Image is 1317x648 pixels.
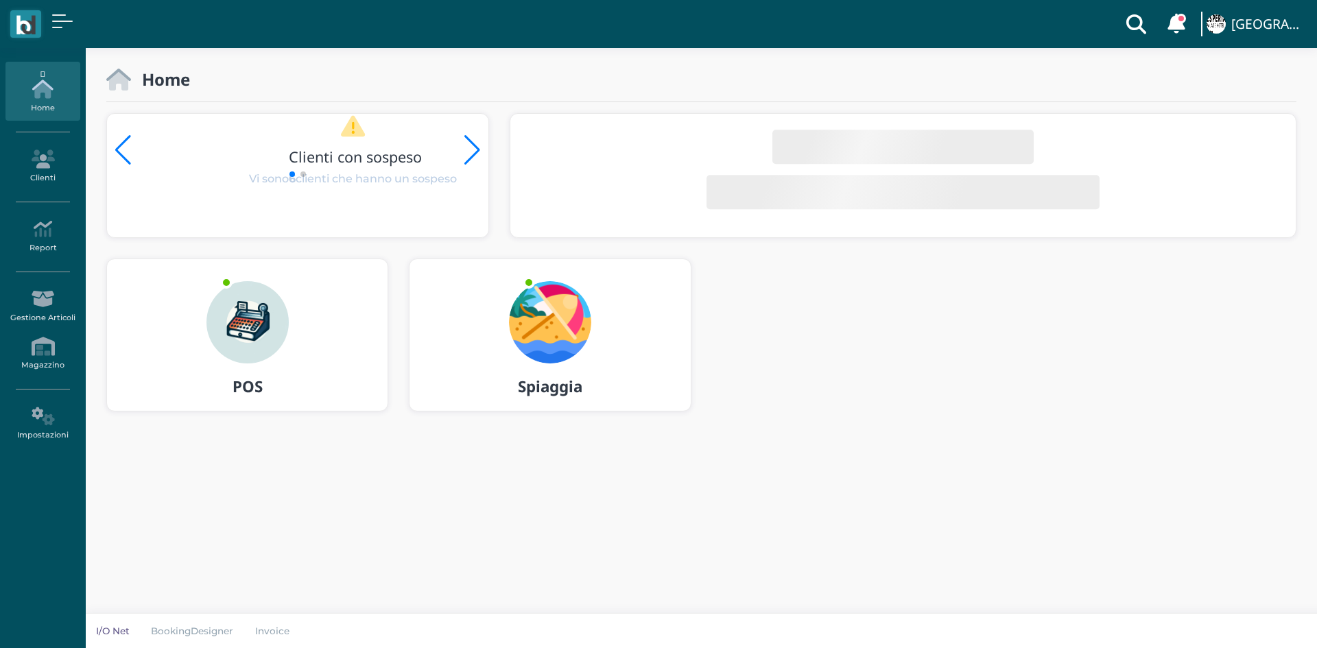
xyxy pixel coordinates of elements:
[106,259,388,432] a: ... POS
[1204,3,1307,45] a: ... [GEOGRAPHIC_DATA]
[463,135,482,165] div: Next slide
[131,71,190,88] h2: Home
[233,376,263,397] b: POS
[5,283,80,331] a: Gestione Articoli
[114,135,132,165] div: Previous slide
[5,331,80,378] a: Magazzino
[5,213,80,261] a: Report
[5,62,80,121] a: Home
[143,149,568,165] h3: Clienti con sospeso
[5,400,80,448] a: Impostazioni
[1207,14,1226,34] img: ...
[107,114,598,187] div: 1 / 2
[206,281,289,363] img: ...
[289,172,296,185] b: 6
[409,259,691,432] a: ... Spiaggia
[140,114,565,187] a: Clienti con sospeso Vi sono6clienti che hanno un sospeso
[16,15,36,35] img: logo
[1195,595,1302,633] iframe: Help widget launcher
[5,143,80,191] a: Clienti
[509,281,591,363] img: ...
[518,376,582,397] b: Spiaggia
[1231,16,1307,31] h4: [GEOGRAPHIC_DATA]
